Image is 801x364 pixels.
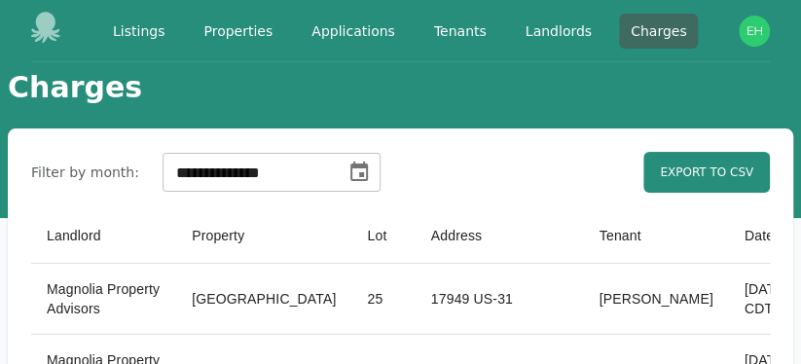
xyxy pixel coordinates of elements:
th: Address [416,208,584,264]
th: 17949 US-31 [416,264,584,335]
a: Charges [619,14,699,49]
th: Magnolia Property Advisors [31,264,176,335]
th: Tenant [584,208,729,264]
th: Lot [351,208,415,264]
th: Landlord [31,208,176,264]
button: Choose date, selected date is Sep 1, 2025 [340,153,379,192]
a: Landlords [514,14,603,49]
label: Filter by month: [31,163,139,182]
a: Applications [300,14,407,49]
a: Properties [192,14,284,49]
h1: Charges [8,70,793,105]
th: [GEOGRAPHIC_DATA] [176,264,351,335]
a: Tenants [422,14,498,49]
th: 25 [351,264,415,335]
a: Export to CSV [643,152,770,193]
th: Property [176,208,351,264]
th: [PERSON_NAME] [584,264,729,335]
a: Listings [101,14,176,49]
